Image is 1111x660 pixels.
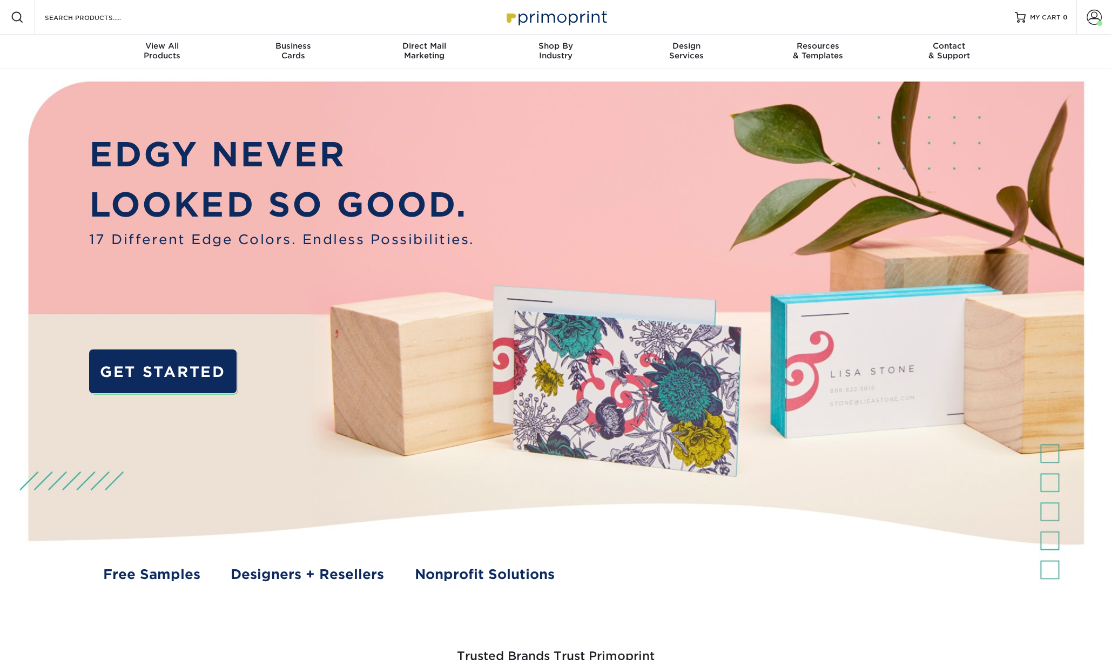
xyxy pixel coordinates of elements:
[89,180,475,230] p: LOOKED SO GOOD.
[359,41,490,60] div: Marketing
[621,41,752,60] div: Services
[415,564,555,584] a: Nonprofit Solutions
[490,41,621,51] span: Shop By
[490,35,621,69] a: Shop ByIndustry
[1030,13,1061,22] span: MY CART
[227,41,359,51] span: Business
[752,41,884,51] span: Resources
[884,41,1015,51] span: Contact
[89,230,475,250] span: 17 Different Edge Colors. Endless Possibilities.
[231,564,384,584] a: Designers + Resellers
[359,35,490,69] a: Direct MailMarketing
[621,41,752,51] span: Design
[97,35,228,69] a: View AllProducts
[103,564,200,584] a: Free Samples
[97,41,228,51] span: View All
[752,35,884,69] a: Resources& Templates
[1063,14,1068,21] span: 0
[89,349,237,393] a: GET STARTED
[44,11,149,24] input: SEARCH PRODUCTS.....
[752,41,884,60] div: & Templates
[884,35,1015,69] a: Contact& Support
[227,35,359,69] a: BusinessCards
[884,41,1015,60] div: & Support
[359,41,490,51] span: Direct Mail
[621,35,752,69] a: DesignServices
[502,5,610,29] img: Primoprint
[227,41,359,60] div: Cards
[89,130,475,180] p: EDGY NEVER
[490,41,621,60] div: Industry
[97,41,228,60] div: Products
